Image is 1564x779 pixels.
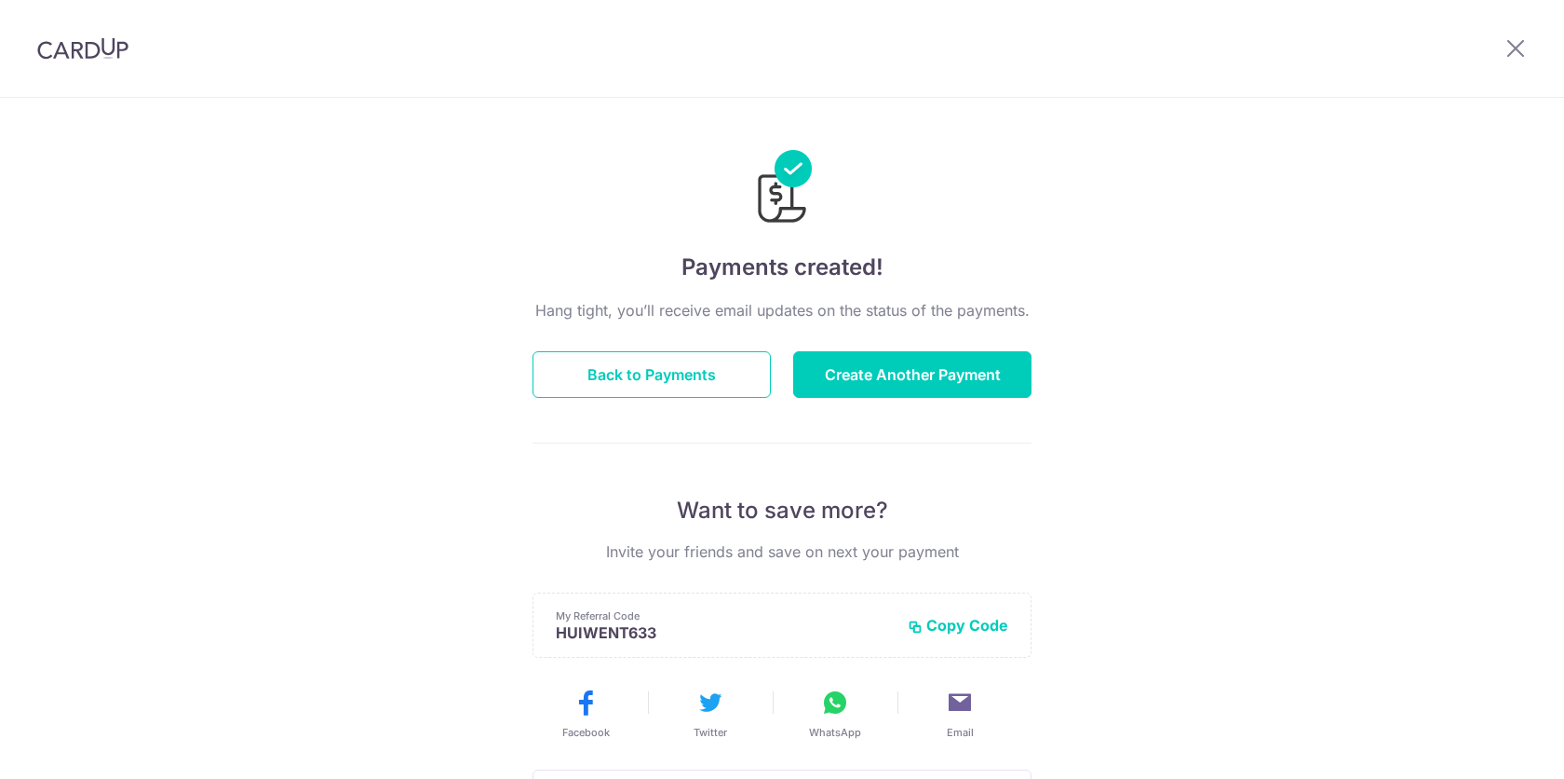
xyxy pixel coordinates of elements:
span: Facebook [562,725,610,740]
span: Email [947,725,974,740]
img: CardUp [37,37,128,60]
p: My Referral Code [556,608,893,623]
button: Email [905,688,1015,740]
p: HUIWENT633 [556,623,893,642]
button: Facebook [531,688,640,740]
p: Invite your friends and save on next your payment [533,540,1031,563]
p: Hang tight, you’ll receive email updates on the status of the payments. [533,299,1031,321]
h4: Payments created! [533,251,1031,284]
button: Twitter [655,688,765,740]
button: WhatsApp [780,688,890,740]
span: WhatsApp [809,725,861,740]
button: Back to Payments [533,351,771,398]
button: Copy Code [908,616,1008,635]
span: Twitter [694,725,727,740]
img: Payments [752,150,812,228]
button: Create Another Payment [793,351,1031,398]
iframe: Opens a widget where you can find more information [1444,723,1545,770]
p: Want to save more? [533,496,1031,526]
